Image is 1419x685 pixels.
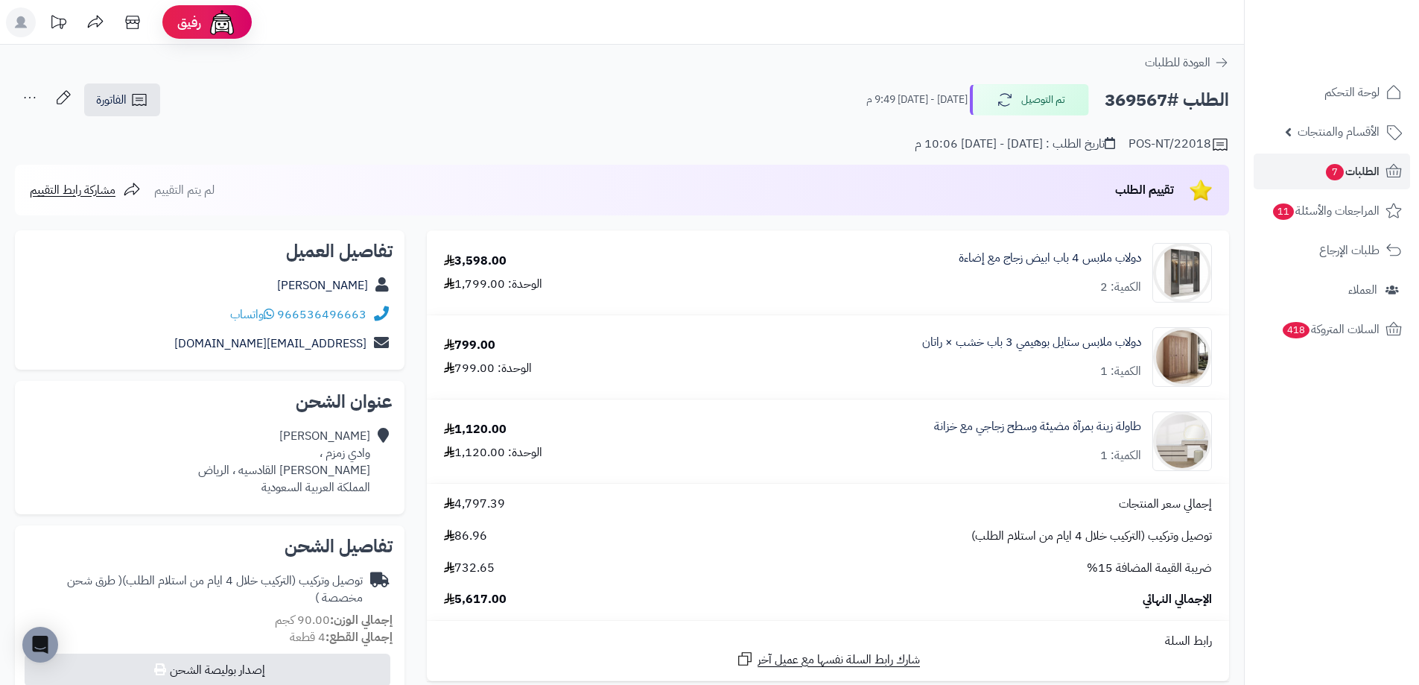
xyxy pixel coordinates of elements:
[1298,121,1380,142] span: الأقسام والمنتجات
[433,633,1223,650] div: رابط السلة
[444,276,542,293] div: الوحدة: 1,799.00
[444,253,507,270] div: 3,598.00
[27,393,393,411] h2: عنوان الشحن
[758,651,920,669] span: شارك رابط السلة نفسها مع عميل آخر
[96,91,127,109] span: الفاتورة
[444,337,495,354] div: 799.00
[1254,75,1410,110] a: لوحة التحكم
[1348,280,1377,300] span: العملاء
[277,277,368,294] a: [PERSON_NAME]
[1100,363,1141,380] div: الكمية: 1
[154,181,215,199] span: لم يتم التقييم
[1087,560,1212,577] span: ضريبة القيمة المضافة 15%
[275,611,393,629] small: 90.00 كجم
[1281,319,1380,340] span: السلات المتروكة
[30,181,115,199] span: مشاركة رابط التقييم
[959,250,1141,267] a: دولاب ملابس 4 باب ابيض زجاج مع إضاءة
[277,306,366,323] a: 966536496663
[290,628,393,646] small: 4 قطعة
[27,242,393,260] h2: تفاصيل العميل
[1319,240,1380,261] span: طلبات الإرجاع
[30,181,141,199] a: مشاركة رابط التقييم
[1119,496,1212,513] span: إجمالي سعر المنتجات
[1145,54,1229,72] a: العودة للطلبات
[1273,203,1294,220] span: 11
[1128,136,1229,154] div: POS-NT/22018
[1324,82,1380,103] span: لوحة التحكم
[915,136,1115,153] div: تاريخ الطلب : [DATE] - [DATE] 10:06 م
[444,528,487,545] span: 86.96
[177,13,201,31] span: رفيق
[207,7,237,37] img: ai-face.png
[1254,154,1410,189] a: الطلبات7
[444,444,542,461] div: الوحدة: 1,120.00
[1153,243,1211,303] img: 1742133300-110103010020.1-90x90.jpg
[330,611,393,629] strong: إجمالي الوزن:
[1100,279,1141,296] div: الكمية: 2
[84,83,160,116] a: الفاتورة
[444,360,532,377] div: الوحدة: 799.00
[1254,193,1410,229] a: المراجعات والأسئلة11
[27,572,363,607] div: توصيل وتركيب (التركيب خلال 4 ايام من استلام الطلب)
[444,591,507,608] span: 5,617.00
[736,650,920,669] a: شارك رابط السلة نفسها مع عميل آخر
[174,335,366,353] a: [EMAIL_ADDRESS][DOMAIN_NAME]
[1272,201,1380,221] span: المراجعات والأسئلة
[67,572,363,607] span: ( طرق شحن مخصصة )
[1318,42,1405,73] img: logo-2.png
[198,428,370,496] div: [PERSON_NAME] وادي زمزم ، [PERSON_NAME] القادسيه ، الرياض المملكة العربية السعودية
[27,537,393,555] h2: تفاصيل الشحن
[1254,233,1410,268] a: طلبات الإرجاع
[22,627,58,663] div: Open Intercom Messenger
[1100,447,1141,464] div: الكمية: 1
[1324,161,1380,182] span: الطلبات
[1153,411,1211,471] img: 1754390410-1-90x90.jpg
[326,628,393,646] strong: إجمالي القطع:
[444,421,507,438] div: 1,120.00
[1115,181,1174,199] span: تقييم الطلب
[971,528,1212,545] span: توصيل وتركيب (التركيب خلال 4 ايام من استلام الطلب)
[934,418,1141,435] a: طاولة زينة بمرآة مضيئة وسطح زجاجي مع خزانة
[1153,327,1211,387] img: 1749976485-1-90x90.jpg
[866,92,968,107] small: [DATE] - [DATE] 9:49 م
[1143,591,1212,608] span: الإجمالي النهائي
[1283,322,1310,338] span: 418
[39,7,77,41] a: تحديثات المنصة
[1145,54,1210,72] span: العودة للطلبات
[922,334,1141,351] a: دولاب ملابس ستايل بوهيمي 3 باب خشب × راتان
[1326,164,1344,180] span: 7
[444,496,505,513] span: 4,797.39
[1254,272,1410,308] a: العملاء
[230,306,274,323] a: واتساب
[970,84,1089,116] button: تم التوصيل
[1105,85,1229,116] h2: الطلب #369567
[444,560,495,577] span: 732.65
[1254,312,1410,347] a: السلات المتروكة418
